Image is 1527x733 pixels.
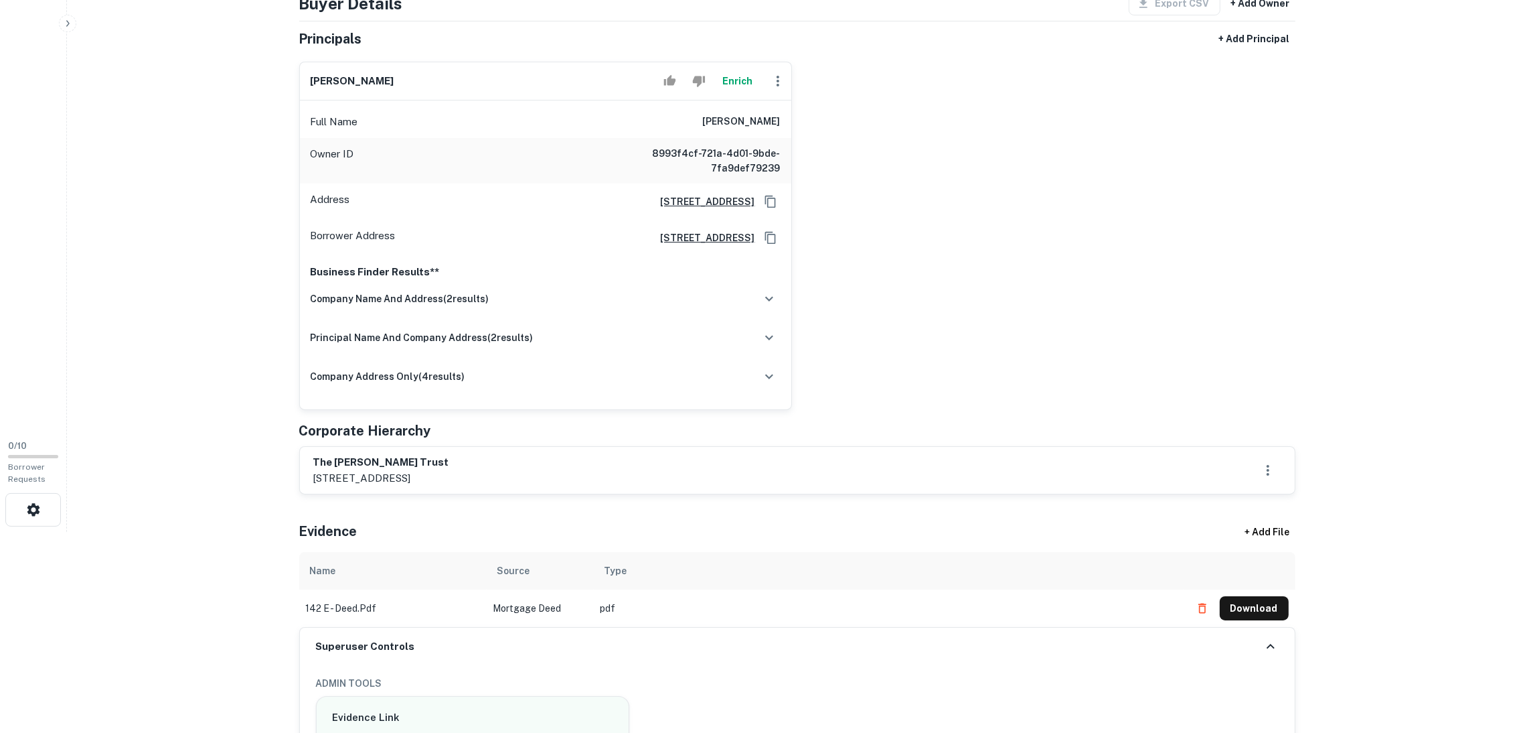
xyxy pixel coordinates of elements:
[594,590,1184,627] td: pdf
[703,114,781,130] h6: [PERSON_NAME]
[316,639,415,655] h6: Superuser Controls
[313,455,449,470] h6: the [PERSON_NAME] trust
[311,74,394,89] h6: [PERSON_NAME]
[1214,27,1295,51] button: + Add Principal
[650,194,755,209] a: [STREET_ADDRESS]
[650,230,755,245] a: [STREET_ADDRESS]
[299,521,357,541] h5: Evidence
[311,192,350,212] p: Address
[487,552,594,590] th: Source
[311,291,489,306] h6: company name and address ( 2 results)
[311,330,534,345] h6: principal name and company address ( 2 results)
[310,563,336,579] div: Name
[497,563,530,579] div: Source
[311,114,358,130] p: Full Name
[311,369,465,384] h6: company address only ( 4 results)
[760,192,781,212] button: Copy Address
[1190,598,1214,619] button: Delete file
[658,68,681,94] button: Accept
[299,29,362,49] h5: Principals
[299,590,487,627] td: 142 e - deed.pdf
[8,441,27,451] span: 0 / 10
[8,462,46,484] span: Borrower Requests
[316,676,1279,691] h6: ADMIN TOOLS
[1220,596,1289,620] button: Download
[1460,626,1527,690] iframe: Chat Widget
[299,552,1295,627] div: scrollable content
[1220,520,1314,544] div: + Add File
[299,552,487,590] th: Name
[620,146,781,176] h6: 8993f4cf-721a-4d01-9bde-7fa9def79239
[716,68,759,94] button: Enrich
[333,710,613,726] h6: Evidence Link
[313,470,449,486] p: [STREET_ADDRESS]
[311,264,781,280] p: Business Finder Results**
[605,563,627,579] div: Type
[487,590,594,627] td: Mortgage Deed
[311,228,396,248] p: Borrower Address
[594,552,1184,590] th: Type
[687,68,710,94] button: Reject
[311,146,354,176] p: Owner ID
[299,421,431,441] h5: Corporate Hierarchy
[760,228,781,248] button: Copy Address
